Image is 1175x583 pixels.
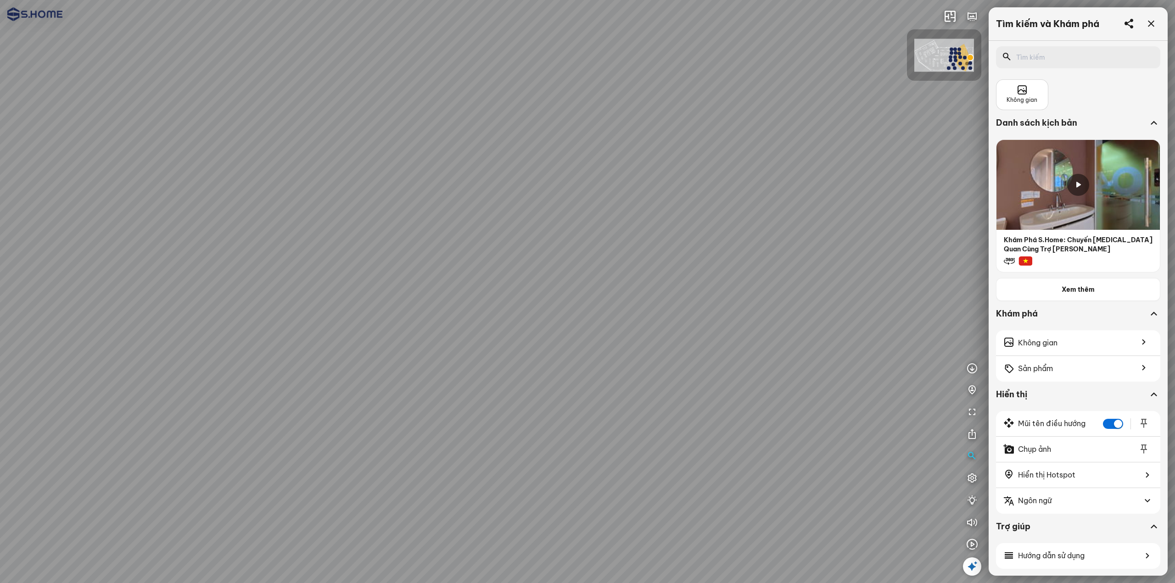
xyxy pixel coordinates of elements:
[996,521,1160,543] div: Trợ giúp
[996,18,1099,29] div: Tìm kiếm và Khám phá
[1018,469,1075,481] span: Hiển thị Hotspot
[914,39,974,72] img: SHome_H____ng_l_94CLDY9XT4CH.png
[1018,256,1032,266] img: lang-vn.png
[996,117,1147,128] div: Danh sách kịch bản
[1018,363,1053,374] span: Sản phẩm
[1016,53,1146,62] input: Tìm kiếm
[996,389,1160,411] div: Hiển thị
[996,521,1147,532] div: Trợ giúp
[1018,495,1052,506] span: Ngôn ngữ
[1018,444,1051,455] span: Chụp ảnh
[1018,337,1057,349] span: Không gian
[996,278,1160,301] button: Xem thêm
[996,308,1160,330] div: Khám phá
[1018,418,1085,429] span: Mũi tên điều hướng
[996,308,1147,319] div: Khám phá
[7,7,62,21] img: logo
[1062,285,1095,294] span: Xem thêm
[1007,96,1037,105] span: Không gian
[996,230,1160,254] p: Khám Phá S.Home: Chuyến [MEDICAL_DATA] Quan Cùng Trợ [PERSON_NAME]
[1018,550,1085,561] span: Hướng dẫn sử dụng
[996,117,1160,139] div: Danh sách kịch bản
[996,389,1147,400] div: Hiển thị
